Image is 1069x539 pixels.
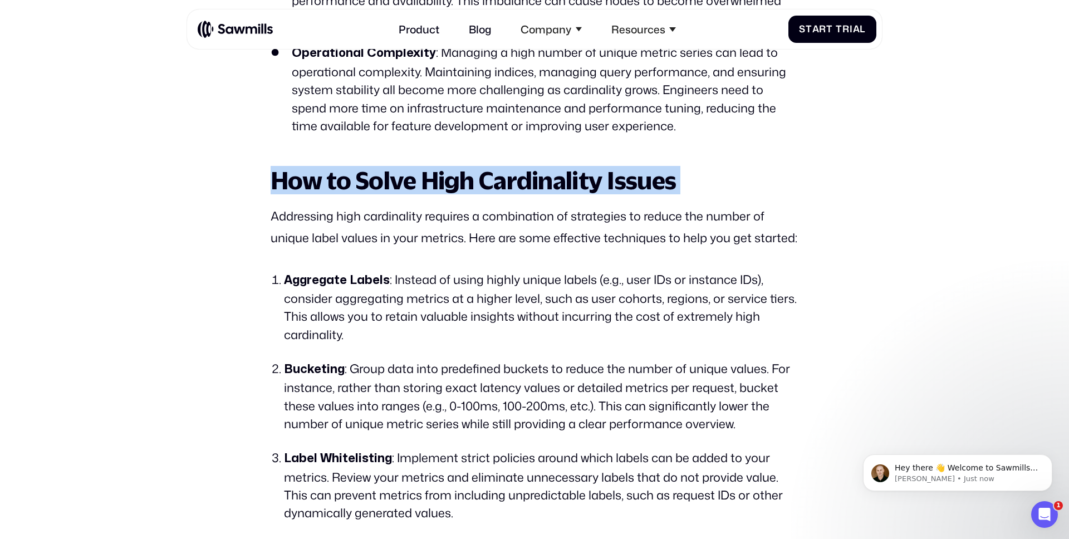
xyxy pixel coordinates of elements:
div: Resources [604,14,684,43]
a: Product [391,14,448,43]
strong: How to Solve High Cardinality Issues [271,166,676,194]
div: Company [513,14,590,43]
span: a [853,23,860,35]
iframe: Intercom notifications message [846,431,1069,509]
span: T [836,23,842,35]
span: a [812,23,820,35]
strong: Bucketing [284,364,345,375]
span: t [826,23,833,35]
div: Company [521,23,571,36]
span: l [860,23,866,35]
li: : Instead of using highly unique labels (e.g., user IDs or instance IDs), consider aggregating me... [284,271,798,344]
p: Addressing high cardinality requires a combination of strategies to reduce the number of unique l... [271,205,798,249]
span: t [806,23,812,35]
strong: Label Whitelisting [284,453,392,464]
li: : Group data into predefined buckets to reduce the number of unique values. For instance, rather ... [284,360,798,433]
span: r [819,23,826,35]
span: i [850,23,853,35]
strong: Operational Complexity [292,47,436,59]
span: r [842,23,850,35]
p: Message from Winston, sent Just now [48,43,192,53]
span: Hey there 👋 Welcome to Sawmills. The smart telemetry management platform that solves cost, qualit... [48,32,192,96]
iframe: Intercom live chat [1031,501,1058,528]
span: S [799,23,806,35]
li: : Implement strict policies around which labels can be added to your metrics. Review your metrics... [284,449,798,522]
a: StartTrial [788,16,877,43]
li: : Managing a high number of unique metric series can lead to operational complexity. Maintaining ... [271,43,798,135]
a: Blog [460,14,499,43]
div: Resources [611,23,665,36]
span: 1 [1054,501,1063,510]
strong: Aggregate Labels [284,275,390,286]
